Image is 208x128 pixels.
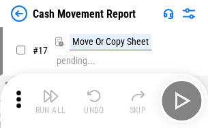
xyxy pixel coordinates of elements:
span: # 17 [33,45,48,56]
div: Cash Movement Report [33,7,136,20]
div: Move Or Copy Sheet [70,34,151,50]
img: Back [11,5,27,22]
img: Support [163,8,174,19]
img: Settings menu [181,5,197,22]
div: pending... [57,56,95,66]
